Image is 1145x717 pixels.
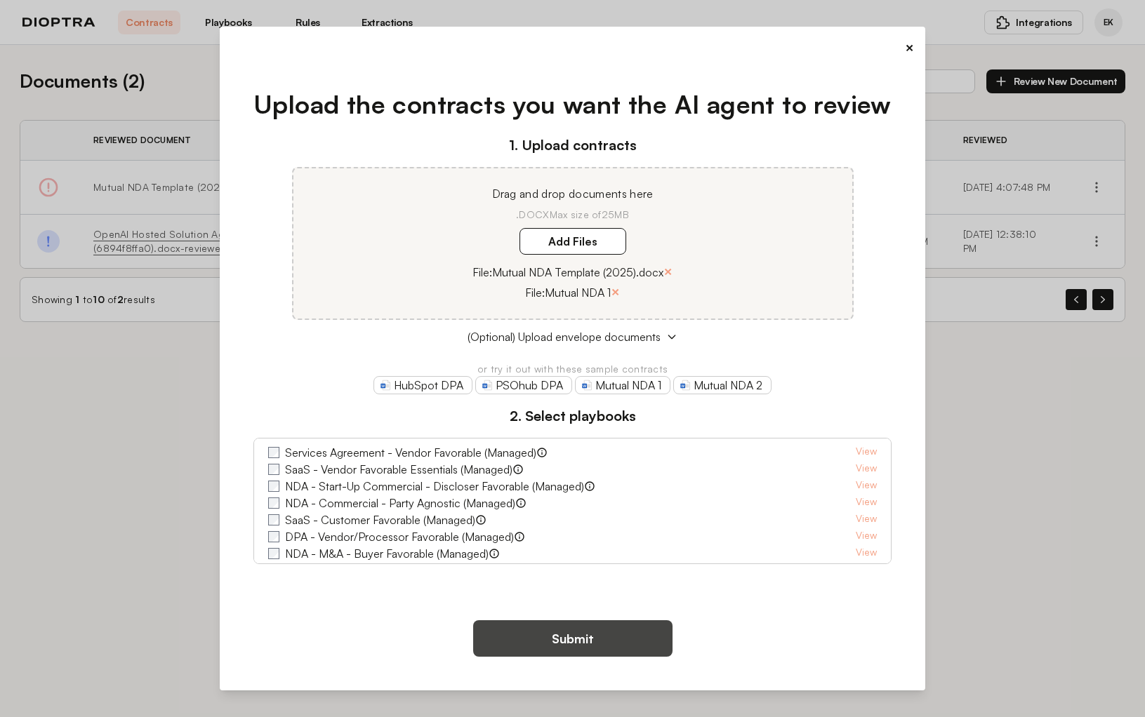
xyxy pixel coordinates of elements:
a: View [856,528,877,545]
h1: Upload the contracts you want the AI agent to review [253,86,892,123]
label: NDA - Start-Up Commercial - Discloser Favorable (Managed) [285,478,584,495]
button: × [611,282,620,302]
a: View [856,461,877,478]
p: File: Mutual NDA 1 [525,284,611,301]
a: View [856,495,877,511]
a: HubSpot DPA [373,376,472,394]
label: NDA - M&A - Buyer Favorable (Managed) [285,545,489,562]
label: DPA - Vendor/Processor Favorable (Managed) [285,528,514,545]
a: Mutual NDA 1 [575,376,670,394]
label: Dioptra Services Agreement - Vendor Favorable [285,562,521,579]
h3: 2. Select playbooks [253,406,892,427]
label: SaaS - Vendor Favorable Essentials (Managed) [285,461,512,478]
a: PSOhub DPA [475,376,572,394]
p: File: Mutual NDA Template (2025).docx [472,264,663,281]
a: View [856,444,877,461]
h3: 1. Upload contracts [253,135,892,156]
label: Add Files [519,228,626,255]
button: Submit [473,620,673,657]
a: View [856,478,877,495]
p: Drag and drop documents here [310,185,835,202]
span: (Optional) Upload envelope documents [468,328,661,345]
button: × [905,38,914,58]
a: View [856,511,877,528]
label: Services Agreement - Vendor Favorable (Managed) [285,444,536,461]
button: (Optional) Upload envelope documents [253,328,892,345]
a: Mutual NDA 2 [673,376,772,394]
p: .DOCX Max size of 25MB [310,208,835,222]
button: × [663,262,673,281]
a: View [856,562,877,579]
a: View [856,545,877,562]
label: SaaS - Customer Favorable (Managed) [285,511,475,528]
label: NDA - Commercial - Party Agnostic (Managed) [285,495,515,511]
p: or try it out with these sample contracts [253,362,892,376]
